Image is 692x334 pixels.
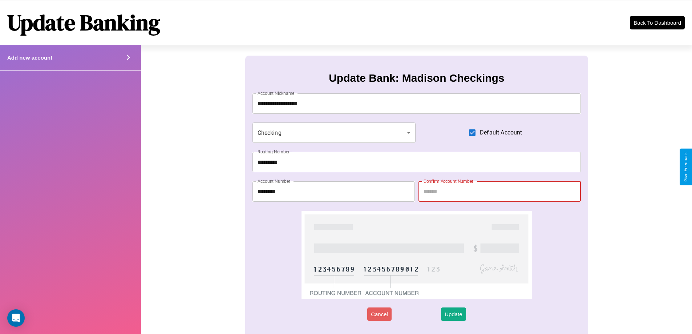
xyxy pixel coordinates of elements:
div: Open Intercom Messenger [7,309,25,327]
h1: Update Banking [7,8,160,37]
h4: Add new account [7,55,52,61]
div: Checking [252,122,416,143]
img: check [302,211,531,299]
label: Account Number [258,178,290,184]
button: Back To Dashboard [630,16,685,29]
span: Default Account [480,128,522,137]
button: Update [441,307,466,321]
h3: Update Bank: Madison Checkings [329,72,504,84]
label: Account Nickname [258,90,295,96]
div: Give Feedback [683,152,688,182]
label: Confirm Account Number [424,178,473,184]
button: Cancel [367,307,392,321]
label: Routing Number [258,149,290,155]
